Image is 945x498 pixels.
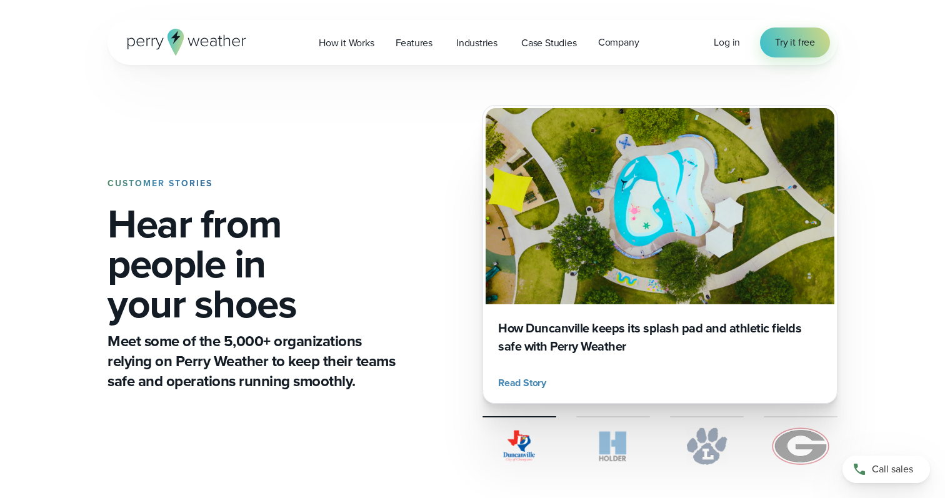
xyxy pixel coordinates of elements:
div: slideshow [482,105,837,404]
a: Try it free [760,27,830,57]
h3: How Duncanville keeps its splash pad and athletic fields safe with Perry Weather [498,319,822,356]
a: Case Studies [511,30,587,56]
span: Company [598,35,639,50]
span: Features [396,36,432,51]
button: Read Story [498,376,551,391]
span: Read Story [498,376,546,391]
span: Log in [714,35,740,49]
a: Call sales [842,456,930,483]
div: 1 of 4 [482,105,837,404]
span: Call sales [872,462,913,477]
p: Meet some of the 5,000+ organizations relying on Perry Weather to keep their teams safe and opera... [107,331,400,391]
span: How it Works [319,36,374,51]
img: Holder.svg [576,427,650,465]
a: How it Works [308,30,385,56]
a: Duncanville Splash Pad How Duncanville keeps its splash pad and athletic fields safe with Perry W... [482,105,837,404]
span: Try it free [775,35,815,50]
a: Log in [714,35,740,50]
span: Case Studies [521,36,577,51]
h1: Hear from people in your shoes [107,204,400,324]
img: City of Duncanville Logo [482,427,556,465]
img: Duncanville Splash Pad [486,108,834,304]
strong: CUSTOMER STORIES [107,177,212,190]
span: Industries [456,36,497,51]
